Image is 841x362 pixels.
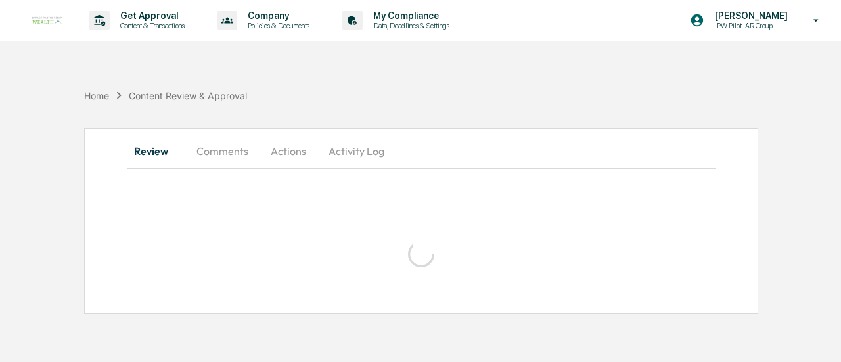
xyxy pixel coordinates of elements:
[363,11,456,21] p: My Compliance
[32,16,63,24] img: logo
[704,11,794,21] p: [PERSON_NAME]
[127,135,186,167] button: Review
[110,11,191,21] p: Get Approval
[127,135,716,167] div: secondary tabs example
[84,90,109,101] div: Home
[129,90,247,101] div: Content Review & Approval
[259,135,318,167] button: Actions
[110,21,191,30] p: Content & Transactions
[186,135,259,167] button: Comments
[363,21,456,30] p: Data, Deadlines & Settings
[237,11,316,21] p: Company
[704,21,794,30] p: IPW Pilot IAR Group
[318,135,395,167] button: Activity Log
[237,21,316,30] p: Policies & Documents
